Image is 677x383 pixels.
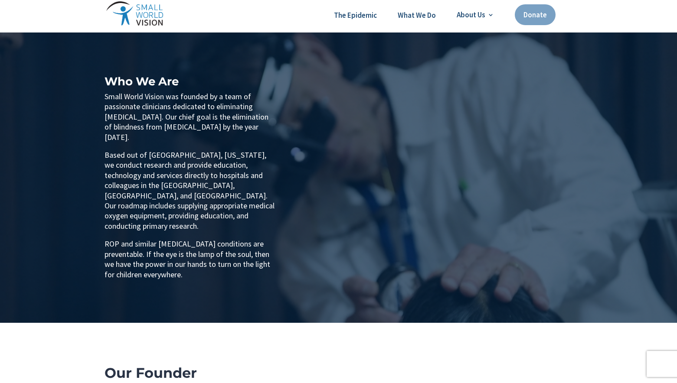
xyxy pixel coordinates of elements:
a: About Us [457,11,494,19]
p: ROP and similar [MEDICAL_DATA] conditions are preventable. If the eye is the lamp of the soul, th... [105,239,276,279]
a: The Epidemic [334,10,377,21]
a: What We Do [398,10,436,21]
p: Small World Vision was founded by a team of passionate clinicians dedicated to eliminating [MEDIC... [105,91,276,150]
p: Based out of [GEOGRAPHIC_DATA], [US_STATE], we conduct research and provide education, technology... [105,150,276,239]
img: Small World Vision [106,1,164,26]
a: Donate [515,4,556,25]
h1: Who We Are [105,76,276,91]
